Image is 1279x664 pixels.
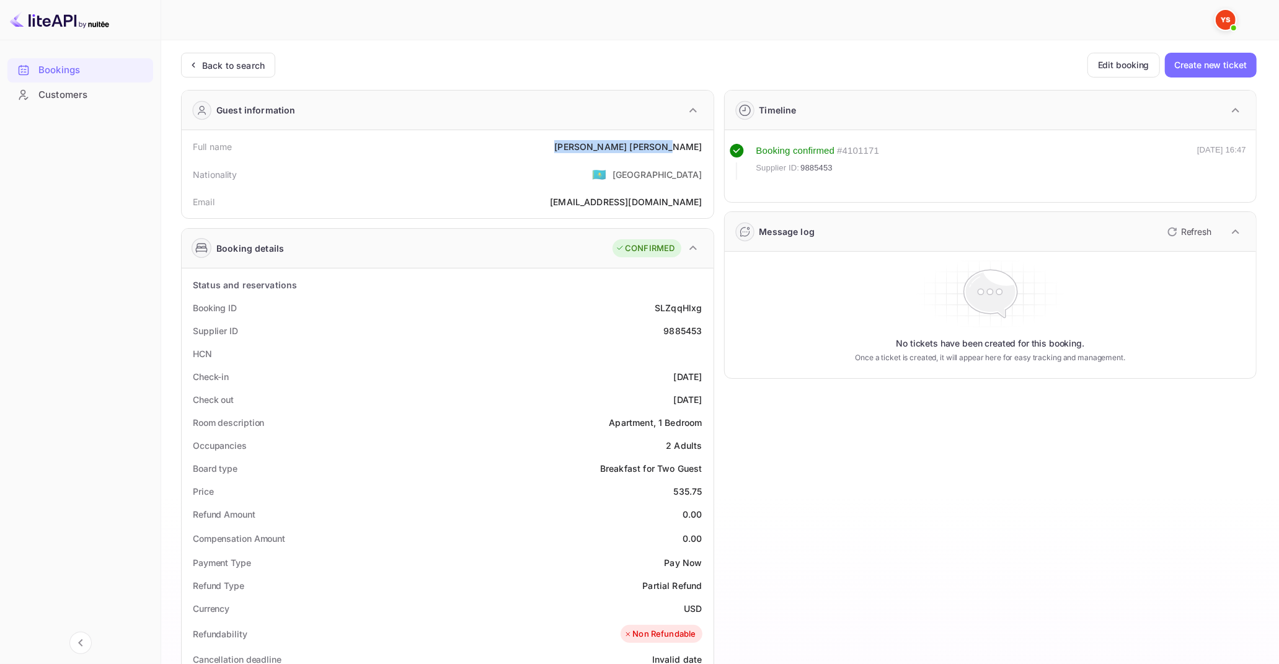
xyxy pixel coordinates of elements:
a: Bookings [7,58,153,81]
div: [DATE] 16:47 [1197,144,1246,180]
div: 2 Adults [666,439,702,452]
div: Customers [38,88,147,102]
div: Full name [193,140,232,153]
a: Customers [7,83,153,106]
div: Booking details [216,242,284,255]
div: Booking ID [193,301,237,314]
span: United States [592,163,606,185]
div: Compensation Amount [193,532,285,545]
div: Currency [193,602,229,615]
div: Email [193,195,215,208]
div: 9885453 [663,324,702,337]
div: Refund Amount [193,508,255,521]
span: Supplier ID: [756,162,800,174]
div: Bookings [7,58,153,82]
div: Price [193,485,214,498]
div: HCN [193,347,212,360]
img: Yandex Support [1216,10,1236,30]
div: Non Refundable [624,628,696,640]
div: USD [684,602,702,615]
div: Nationality [193,168,237,181]
span: 9885453 [800,162,833,174]
div: Board type [193,462,237,475]
div: Check-in [193,370,229,383]
div: Supplier ID [193,324,238,337]
div: Room description [193,416,264,429]
div: 0.00 [683,508,702,521]
div: Bookings [38,63,147,77]
div: Refund Type [193,579,244,592]
div: 0.00 [683,532,702,545]
p: Refresh [1181,225,1211,238]
div: [DATE] [674,370,702,383]
div: # 4101171 [837,144,879,158]
div: Booking confirmed [756,144,835,158]
img: LiteAPI logo [10,10,109,30]
div: [EMAIL_ADDRESS][DOMAIN_NAME] [550,195,702,208]
div: Timeline [759,104,797,117]
p: No tickets have been created for this booking. [896,337,1084,350]
div: Breakfast for Two Guest [600,462,702,475]
button: Refresh [1160,222,1216,242]
div: [DATE] [674,393,702,406]
div: Partial Refund [642,579,702,592]
button: Edit booking [1087,53,1160,77]
p: Once a ticket is created, it will appear here for easy tracking and management. [847,352,1134,363]
div: Status and reservations [193,278,297,291]
div: Refundability [193,627,247,640]
div: Customers [7,83,153,107]
div: Back to search [202,59,265,72]
button: Create new ticket [1165,53,1257,77]
div: CONFIRMED [616,242,675,255]
div: Pay Now [664,556,702,569]
div: Guest information [216,104,296,117]
div: Payment Type [193,556,251,569]
button: Collapse navigation [69,632,92,654]
div: Apartment, 1 Bedroom [609,416,702,429]
div: Check out [193,393,234,406]
div: 535.75 [674,485,702,498]
div: Message log [759,225,815,238]
div: [GEOGRAPHIC_DATA] [613,168,702,181]
div: SLZqqHlxg [655,301,702,314]
div: [PERSON_NAME] [PERSON_NAME] [554,140,702,153]
div: Occupancies [193,439,247,452]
